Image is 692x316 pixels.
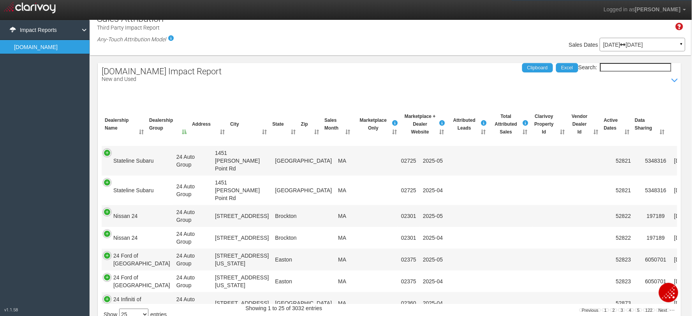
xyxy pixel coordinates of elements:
[173,227,212,249] td: 24 Auto Group
[600,63,671,72] input: Search:
[527,65,548,70] span: Clipboard
[602,309,609,312] a: 1
[627,309,634,312] a: 4
[635,309,642,312] a: 5
[298,109,321,139] th: Zip: activate to sort column ascending
[212,270,272,292] td: [STREET_ADDRESS][US_STATE]
[606,249,640,270] td: 52823
[227,109,269,139] th: City: activate to sort column ascending
[335,205,398,227] td: MA
[488,109,530,139] th: Total AttributedSales Total unique attributed sales for the Third Party Auto vendor. Note: this c...
[678,40,685,52] a: ▼
[102,205,173,227] td: Nissan 24
[102,249,173,270] td: 24 Ford of [GEOGRAPHIC_DATA]
[641,249,671,270] td: 6050701
[146,109,189,139] th: Dealership Group: activate to sort column descending
[603,42,682,47] p: [DATE] [DATE]
[606,146,640,176] td: 52821
[212,227,272,249] td: [STREET_ADDRESS]
[556,63,578,72] a: Excel
[420,249,449,270] td: 2025-05
[212,205,272,227] td: [STREET_ADDRESS]
[420,270,449,292] td: 2025-04
[173,249,212,270] td: 24 Auto Group
[643,309,655,312] a: 122
[567,109,601,139] th: VendorDealer Id: activate to sort column ascending
[212,176,272,205] td: 1451 [PERSON_NAME] Point Rd
[272,270,335,292] td: Easton
[335,249,398,270] td: MA
[641,146,671,176] td: 5348316
[606,205,640,227] td: 52822
[561,65,573,70] span: Excel
[335,146,398,176] td: MA
[272,205,335,227] td: Brockton
[641,205,671,227] td: 197189
[446,109,488,139] th: AttributedLeadsBuyer submitted a lead." data-trigger="hover" tabindex="0" class="fa fa-info-circl...
[212,146,272,176] td: 1451 [PERSON_NAME] Point Rd
[102,109,146,139] th: Dealership Name: activate to sort column ascending
[669,75,681,86] i: Show / Hide Data Table
[272,146,335,176] td: [GEOGRAPHIC_DATA]
[453,116,475,132] span: Attributed Leads
[102,292,173,314] td: 24 Infiniti of [GEOGRAPHIC_DATA]
[635,6,681,12] span: [PERSON_NAME]
[670,305,675,312] span: …
[579,309,601,312] a: Previous
[569,42,583,48] span: Sales
[584,42,599,48] span: Dates
[601,109,632,139] th: Active Dates: activate to sort column ascending
[604,6,635,12] span: Logged in as
[173,292,212,314] td: 24 Auto Group
[420,146,449,176] td: 2025-05
[173,270,212,292] td: 24 Auto Group
[335,270,398,292] td: MA
[335,292,398,314] td: MA
[189,109,227,139] th: Address: activate to sort column ascending
[398,205,420,227] td: 02301
[398,292,420,314] td: 02360
[420,292,449,314] td: 2025-04
[173,176,212,205] td: 24 Auto Group
[400,109,446,139] th: Marketplace +DealerWebsiteBuyer visited both the Third Party Auto website and the Dealer’s websit...
[398,146,420,176] td: 02725
[352,109,399,139] th: MarketplaceOnlyBuyer only visited Third Party Auto website prior to purchase." data-trigger="hove...
[598,0,692,19] a: Logged in as[PERSON_NAME]
[321,109,352,139] th: Sales Month: activate to sort column ascending
[269,109,298,139] th: State: activate to sort column ascending
[272,292,335,314] td: [GEOGRAPHIC_DATA]
[102,76,222,82] p: New and Used
[493,112,519,136] span: Total Attributed Sales
[610,309,617,312] a: 2
[272,249,335,270] td: Easton
[272,227,335,249] td: Brockton
[530,109,567,139] th: ClarivoyProperty Id: activate to sort column ascending
[641,176,671,205] td: 5348316
[641,227,671,249] td: 197189
[102,146,173,176] td: Stateline Subaru
[618,309,625,312] a: 3
[398,249,420,270] td: 02375
[360,116,387,132] span: Marketplace Only
[272,176,335,205] td: [GEOGRAPHIC_DATA]
[420,176,449,205] td: 2025-04
[335,176,398,205] td: MA
[405,112,436,136] span: Marketplace + Dealer Website
[398,227,420,249] td: 02301
[522,63,553,72] a: Clipboard
[420,227,449,249] td: 2025-04
[398,176,420,205] td: 02725
[97,36,166,42] em: Any-Touch Attribution Model
[606,292,640,314] td: 52873
[578,63,671,72] label: Search:
[656,309,670,312] a: Next
[641,270,671,292] td: 6050701
[420,205,449,227] td: 2025-05
[212,292,272,314] td: [STREET_ADDRESS]
[335,227,398,249] td: MA
[606,227,640,249] td: 52822
[606,270,640,292] td: 52823
[173,146,212,176] td: 24 Auto Group
[632,109,667,139] th: Data Sharing: activate to sort column ascending
[102,227,173,249] td: Nissan 24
